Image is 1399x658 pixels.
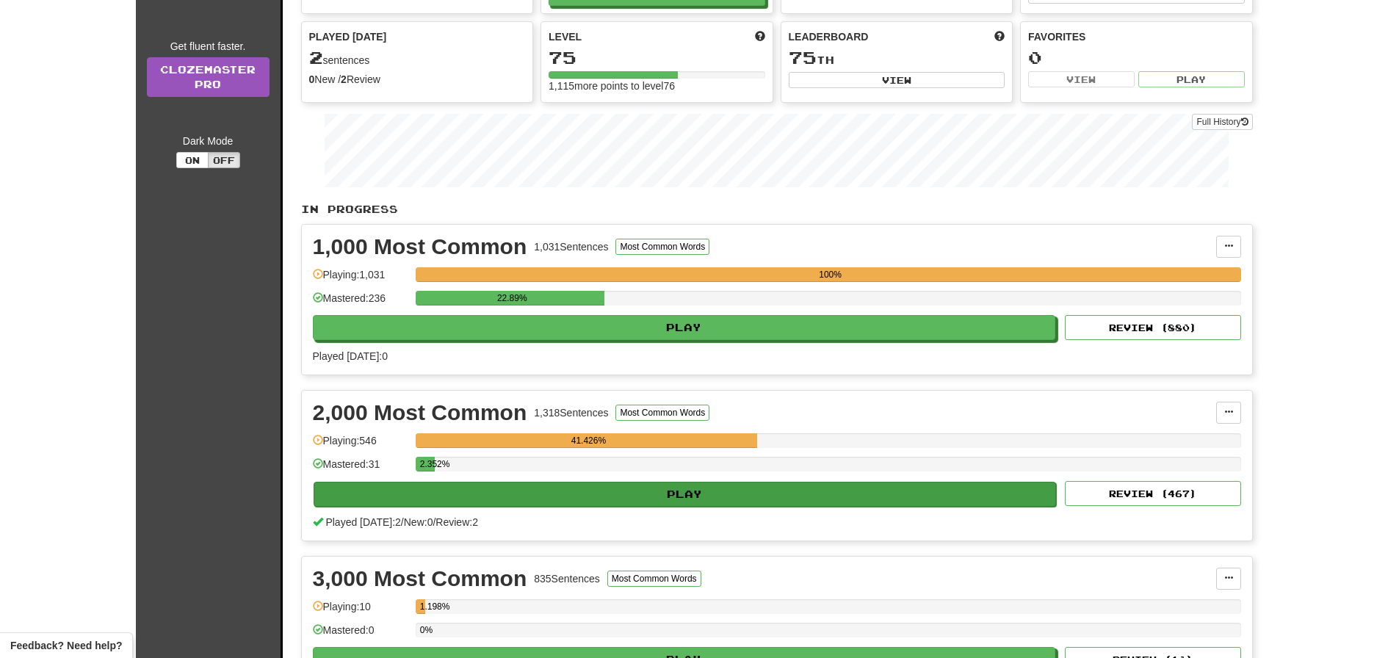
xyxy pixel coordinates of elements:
[994,29,1005,44] span: This week in points, UTC
[313,599,408,623] div: Playing: 10
[549,48,765,67] div: 75
[420,599,425,614] div: 1.198%
[309,72,526,87] div: New / Review
[301,202,1253,217] p: In Progress
[309,73,315,85] strong: 0
[208,152,240,168] button: Off
[549,29,582,44] span: Level
[325,516,400,528] span: Played [DATE]: 2
[789,29,869,44] span: Leaderboard
[615,239,709,255] button: Most Common Words
[313,623,408,647] div: Mastered: 0
[147,57,270,97] a: ClozemasterPro
[1192,114,1252,130] button: Full History
[433,516,435,528] span: /
[147,39,270,54] div: Get fluent faster.
[401,516,404,528] span: /
[435,516,478,528] span: Review: 2
[420,267,1241,282] div: 100%
[309,48,526,68] div: sentences
[789,48,1005,68] div: th
[313,402,527,424] div: 2,000 Most Common
[1138,71,1245,87] button: Play
[147,134,270,148] div: Dark Mode
[341,73,347,85] strong: 2
[615,405,709,421] button: Most Common Words
[789,47,817,68] span: 75
[313,291,408,315] div: Mastered: 236
[314,482,1057,507] button: Play
[534,571,600,586] div: 835 Sentences
[313,568,527,590] div: 3,000 Most Common
[404,516,433,528] span: New: 0
[789,72,1005,88] button: View
[420,291,604,305] div: 22.89%
[313,267,408,292] div: Playing: 1,031
[420,433,757,448] div: 41.426%
[607,571,701,587] button: Most Common Words
[534,405,608,420] div: 1,318 Sentences
[309,47,323,68] span: 2
[1028,29,1245,44] div: Favorites
[313,236,527,258] div: 1,000 Most Common
[420,457,435,471] div: 2.352%
[176,152,209,168] button: On
[10,638,122,653] span: Open feedback widget
[1065,315,1241,340] button: Review (880)
[313,457,408,481] div: Mastered: 31
[309,29,387,44] span: Played [DATE]
[1028,48,1245,67] div: 0
[313,433,408,458] div: Playing: 546
[313,350,388,362] span: Played [DATE]: 0
[313,315,1056,340] button: Play
[534,239,608,254] div: 1,031 Sentences
[1028,71,1135,87] button: View
[755,29,765,44] span: Score more points to level up
[1065,481,1241,506] button: Review (467)
[549,79,765,93] div: 1,115 more points to level 76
